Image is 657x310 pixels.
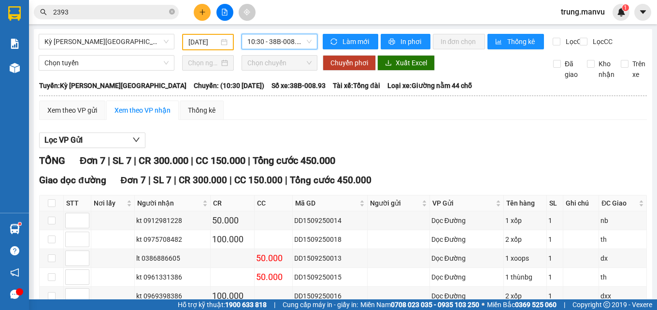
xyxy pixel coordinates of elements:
[199,9,206,15] span: plus
[505,291,544,301] div: 2 xốp
[504,195,546,211] th: Tên hàng
[148,175,151,186] span: |
[188,37,219,47] input: 14/09/2025
[64,195,91,211] th: STT
[225,301,267,309] strong: 1900 633 818
[563,195,599,211] th: Ghi chú
[431,272,502,282] div: Dọc Đường
[430,268,504,287] td: Dọc Đường
[370,198,420,208] span: Người gửi
[377,55,435,71] button: downloadXuất Excel
[622,4,629,11] sup: 1
[433,34,486,49] button: In đơn chọn
[564,299,565,310] span: |
[385,59,392,67] span: download
[482,303,485,307] span: ⚪️
[293,230,368,249] td: DD1509250018
[283,299,358,310] span: Cung cấp máy in - giấy in:
[381,34,430,49] button: printerIn phơi
[136,234,209,245] div: kt 0975708482
[515,301,557,309] strong: 0369 525 060
[134,155,136,166] span: |
[191,155,193,166] span: |
[256,270,290,284] div: 50.000
[179,175,227,186] span: CR 300.000
[169,8,175,17] span: close-circle
[40,9,47,15] span: search
[293,249,368,268] td: DD1509250013
[285,175,287,186] span: |
[391,301,479,309] strong: 0708 023 035 - 0935 103 250
[211,195,255,211] th: CR
[47,105,97,116] div: Xem theo VP gửi
[188,58,220,68] input: Chọn ngày
[274,299,275,310] span: |
[548,272,561,282] div: 1
[294,272,366,282] div: DD1509250015
[396,58,427,68] span: Xuất Excel
[601,198,637,208] span: ĐC Giao
[561,59,582,80] span: Đã giao
[487,34,544,49] button: bar-chartThống kê
[10,290,19,299] span: message
[294,234,366,245] div: DD1509250018
[295,198,357,208] span: Mã GD
[628,59,649,80] span: Trên xe
[600,234,645,245] div: th
[624,4,627,11] span: 1
[239,4,256,21] button: aim
[360,299,479,310] span: Miền Nam
[196,155,245,166] span: CC 150.000
[178,299,267,310] span: Hỗ trợ kỹ thuật:
[10,63,20,73] img: warehouse-icon
[495,38,503,46] span: bar-chart
[39,82,186,89] b: Tuyến: Kỳ [PERSON_NAME][GEOGRAPHIC_DATA]
[431,234,502,245] div: Dọc Đường
[212,233,253,246] div: 100.000
[432,198,494,208] span: VP Gửi
[212,214,253,227] div: 50.000
[136,215,209,226] div: kt 0912981228
[216,4,233,21] button: file-add
[562,36,587,47] span: Lọc CR
[487,299,557,310] span: Miền Bắc
[505,215,544,226] div: 1 xốp
[330,38,339,46] span: sync
[114,105,171,116] div: Xem theo VP nhận
[603,301,610,308] span: copyright
[44,56,169,70] span: Chọn tuyến
[388,38,397,46] span: printer
[293,211,368,230] td: DD1509250014
[323,34,378,49] button: syncLàm mới
[108,155,110,166] span: |
[600,272,645,282] div: th
[505,272,544,282] div: 1 thùnbg
[431,291,502,301] div: Dọc Đường
[430,287,504,306] td: Dọc Đường
[387,80,472,91] span: Loại xe: Giường nằm 44 chỗ
[132,136,140,144] span: down
[194,80,264,91] span: Chuyến: (10:30 [DATE])
[505,234,544,245] div: 2 xốp
[121,175,146,186] span: Đơn 7
[234,175,283,186] span: CC 150.000
[507,36,536,47] span: Thống kê
[10,246,19,255] span: question-circle
[247,34,312,49] span: 10:30 - 38B-008.93
[294,253,366,264] div: DD1509250013
[10,268,19,277] span: notification
[221,9,228,15] span: file-add
[294,291,366,301] div: DD1509250016
[290,175,371,186] span: Tổng cước 450.000
[600,291,645,301] div: dxx
[113,155,131,166] span: SL 7
[256,251,290,265] div: 50.000
[10,224,20,234] img: warehouse-icon
[248,155,250,166] span: |
[548,291,561,301] div: 1
[617,8,626,16] img: icon-new-feature
[431,215,502,226] div: Dọc Đường
[39,133,145,148] button: Lọc VP Gửi
[136,253,209,264] div: lt 0386886605
[53,7,167,17] input: Tìm tên, số ĐT hoặc mã đơn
